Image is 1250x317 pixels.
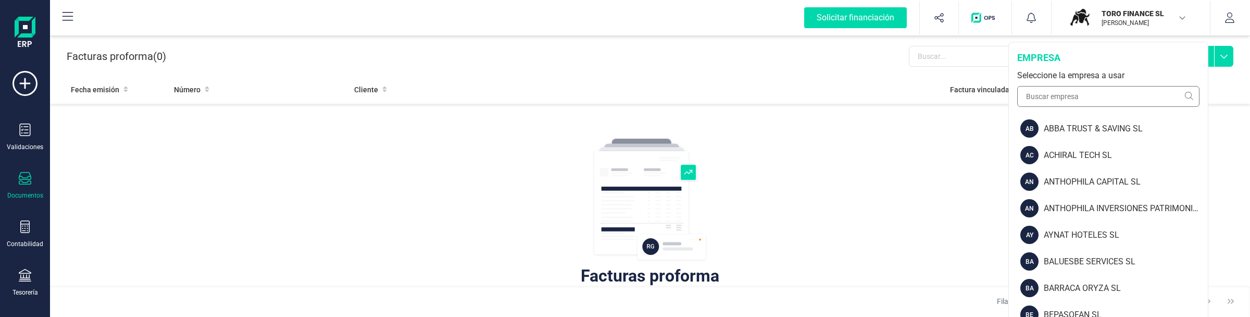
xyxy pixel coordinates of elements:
[15,17,35,50] img: Logo Finanedi
[1020,173,1039,191] div: AN
[792,1,919,34] button: Solicitar financiación
[1044,255,1208,268] div: BALUESBE SERVICES SL
[1102,8,1185,19] p: TORO FINANCE SL
[804,7,907,28] div: Solicitar financiación
[174,84,201,95] span: Número
[7,191,43,200] div: Documentos
[1044,123,1208,135] div: ABBA TRUST & SAVING SL
[1044,176,1208,188] div: ANTHOPHILA CAPITAL SL
[965,1,1005,34] button: Logo de OPS
[997,291,1098,311] div: Filas por página:
[7,143,43,151] div: Validaciones
[67,46,166,67] div: Facturas proforma ( )
[1020,252,1039,271] div: BA
[581,271,719,281] div: Facturas proforma
[1044,149,1208,162] div: ACHIRAL TECH SL
[1017,86,1199,107] input: Buscar empresa
[1221,291,1241,311] button: Last Page
[1017,69,1199,82] div: Seleccione la empresa a usar
[1020,226,1039,244] div: AY
[12,288,38,297] div: Tesorería
[1068,6,1091,29] img: TO
[950,84,1009,95] span: Factura vinculada
[354,84,378,95] span: Cliente
[1102,19,1185,27] p: [PERSON_NAME]
[1064,1,1197,34] button: TOTORO FINANCE SL[PERSON_NAME]
[157,49,162,64] span: 0
[1017,51,1199,65] div: empresa
[593,137,707,262] img: img-empty-table.svg
[909,46,1059,67] input: Buscar...
[1044,202,1208,215] div: ANTHOPHILA INVERSIONES PATRIMONIALES SL
[1044,229,1208,241] div: AYNAT HOTELES SL
[1020,279,1039,297] div: BA
[7,240,43,248] div: Contabilidad
[71,84,119,95] span: Fecha emisión
[1020,119,1039,138] div: AB
[1020,146,1039,164] div: AC
[1020,199,1039,217] div: AN
[971,13,999,23] img: Logo de OPS
[1199,291,1219,311] button: Next Page
[1044,282,1208,295] div: BARRACA ORYZA SL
